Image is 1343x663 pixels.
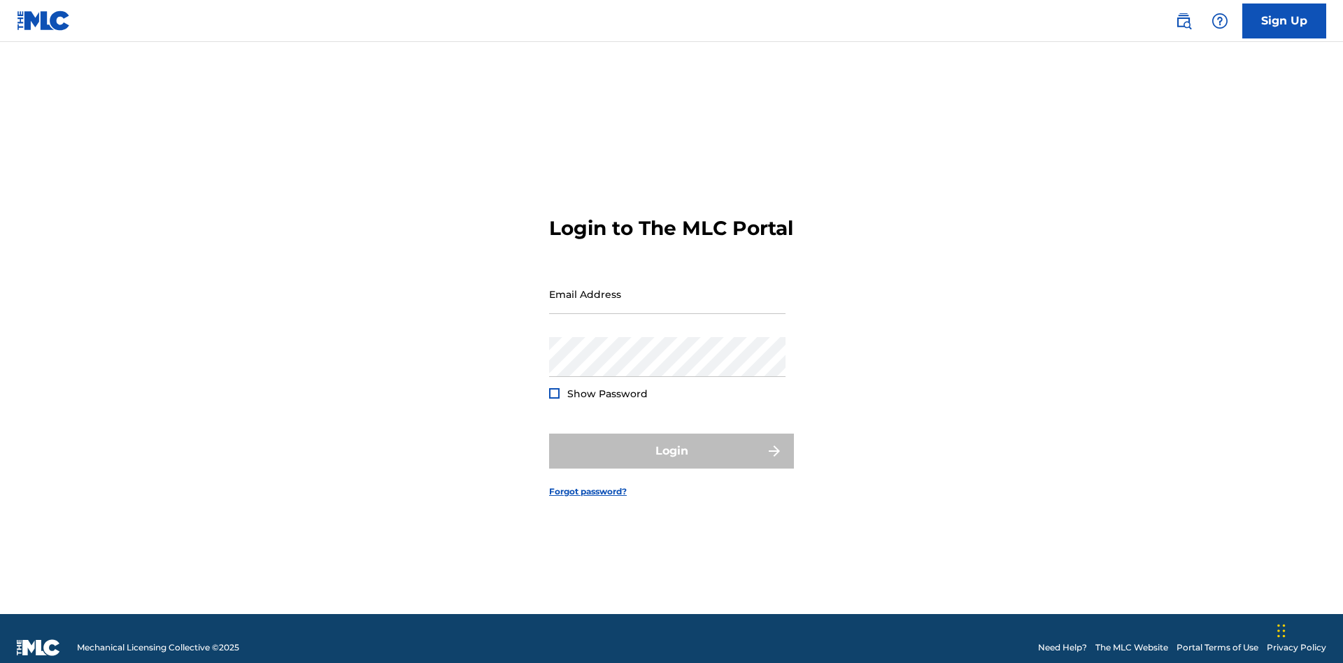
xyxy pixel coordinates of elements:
[1242,3,1326,38] a: Sign Up
[1273,596,1343,663] iframe: Chat Widget
[1211,13,1228,29] img: help
[567,387,648,400] span: Show Password
[549,485,627,498] a: Forgot password?
[1170,7,1198,35] a: Public Search
[1038,641,1087,654] a: Need Help?
[17,639,60,656] img: logo
[17,10,71,31] img: MLC Logo
[77,641,239,654] span: Mechanical Licensing Collective © 2025
[549,216,793,241] h3: Login to The MLC Portal
[1267,641,1326,654] a: Privacy Policy
[1095,641,1168,654] a: The MLC Website
[1175,13,1192,29] img: search
[1277,610,1286,652] div: Drag
[1206,7,1234,35] div: Help
[1177,641,1258,654] a: Portal Terms of Use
